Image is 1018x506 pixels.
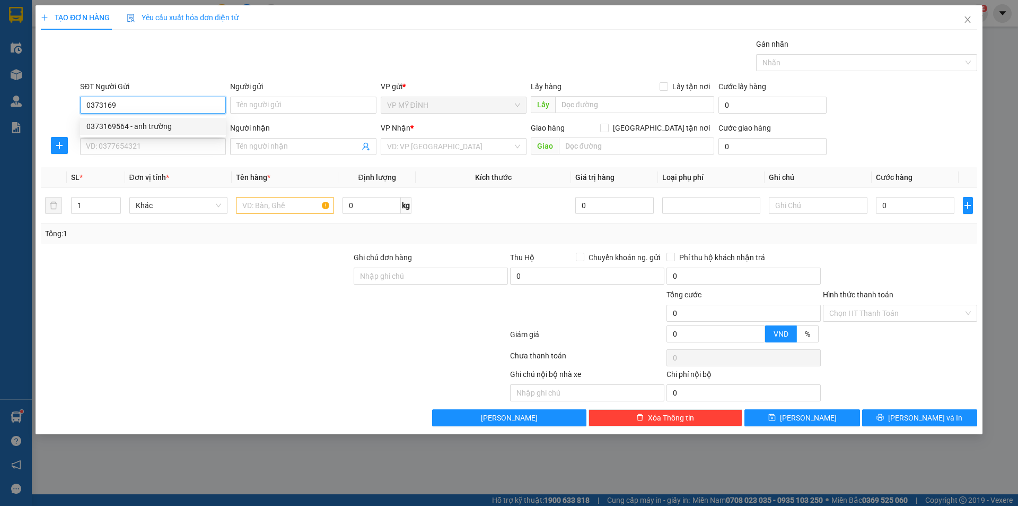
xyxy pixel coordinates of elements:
[5,57,24,110] img: logo
[136,198,221,213] span: Khác
[823,290,893,299] label: Hình thức thanh toán
[510,368,664,384] div: Ghi chú nội bộ nhà xe
[876,414,884,422] span: printer
[432,409,586,426] button: [PERSON_NAME]
[768,414,776,422] span: save
[636,414,644,422] span: delete
[381,124,410,132] span: VP Nhận
[675,252,769,263] span: Phí thu hộ khách nhận trả
[26,45,107,81] span: [GEOGRAPHIC_DATA], [GEOGRAPHIC_DATA] ↔ [GEOGRAPHIC_DATA]
[387,97,520,113] span: VP MỸ ĐÌNH
[531,82,561,91] span: Lấy hàng
[354,268,508,285] input: Ghi chú đơn hàng
[876,173,912,182] span: Cước hàng
[127,13,239,22] span: Yêu cầu xuất hóa đơn điện tử
[531,124,565,132] span: Giao hàng
[80,81,226,92] div: SĐT Người Gửi
[780,412,837,424] span: [PERSON_NAME]
[805,330,810,338] span: %
[236,197,334,214] input: VD: Bàn, Ghế
[575,173,615,182] span: Giá trị hàng
[475,173,512,182] span: Kích thước
[109,205,120,213] span: Decrease Value
[112,207,118,213] span: down
[509,350,665,368] div: Chưa thanh toán
[756,327,762,333] span: up
[609,122,714,134] span: [GEOGRAPHIC_DATA] tận nơi
[510,253,534,262] span: Thu Hộ
[963,15,972,24] span: close
[109,198,120,205] span: Increase Value
[756,335,762,341] span: down
[718,82,766,91] label: Cước lấy hàng
[358,173,396,182] span: Định lượng
[718,138,827,155] input: Cước giao hàng
[648,412,694,424] span: Xóa Thông tin
[666,368,821,384] div: Chi phí nội bộ
[753,326,765,334] span: Increase Value
[584,252,664,263] span: Chuyển khoản ng. gửi
[718,97,827,114] input: Cước lấy hàng
[765,167,871,188] th: Ghi chú
[86,121,220,132] div: 0373169564 - anh trường
[80,118,226,135] div: 0373169564 - anh trường
[236,173,270,182] span: Tên hàng
[953,5,982,35] button: Close
[51,141,67,150] span: plus
[774,330,788,338] span: VND
[769,197,867,214] input: Ghi Chú
[756,40,788,48] label: Gán nhãn
[658,167,765,188] th: Loại phụ phí
[230,122,376,134] div: Người nhận
[230,81,376,92] div: Người gửi
[510,384,664,401] input: Nhập ghi chú
[381,81,526,92] div: VP gửi
[362,142,370,151] span: user-add
[531,96,555,113] span: Lấy
[45,228,393,239] div: Tổng: 1
[41,13,110,22] span: TẠO ĐƠN HÀNG
[509,329,665,347] div: Giảm giá
[354,253,412,262] label: Ghi chú đơn hàng
[45,197,62,214] button: delete
[575,197,654,214] input: 0
[129,173,169,182] span: Đơn vị tính
[71,173,80,182] span: SL
[51,137,68,154] button: plus
[481,412,538,424] span: [PERSON_NAME]
[589,409,743,426] button: deleteXóa Thông tin
[401,197,411,214] span: kg
[753,334,765,342] span: Decrease Value
[744,409,859,426] button: save[PERSON_NAME]
[127,14,135,22] img: icon
[963,197,973,214] button: plus
[666,290,701,299] span: Tổng cước
[862,409,977,426] button: printer[PERSON_NAME] và In
[555,96,714,113] input: Dọc đường
[963,201,972,210] span: plus
[888,412,962,424] span: [PERSON_NAME] và In
[41,14,48,21] span: plus
[559,138,714,155] input: Dọc đường
[29,8,106,43] strong: CHUYỂN PHÁT NHANH AN PHÚ QUÝ
[668,81,714,92] span: Lấy tận nơi
[718,124,771,132] label: Cước giao hàng
[112,199,118,205] span: up
[531,138,559,155] span: Giao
